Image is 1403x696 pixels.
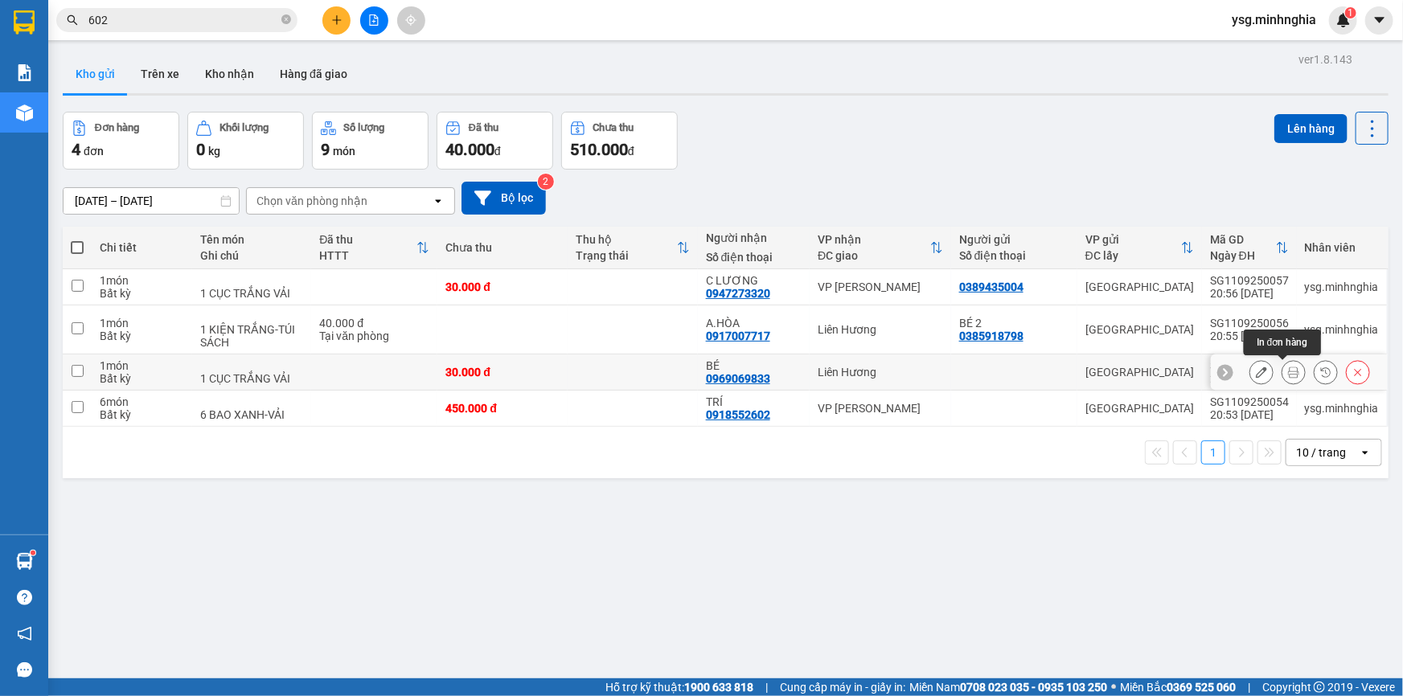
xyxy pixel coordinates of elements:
span: close-circle [281,14,291,24]
span: đ [494,145,501,158]
div: 1 món [100,359,184,372]
div: 6 món [100,395,184,408]
button: Đã thu40.000đ [437,112,553,170]
button: plus [322,6,351,35]
div: 1 món [100,317,184,330]
div: Số điện thoại [959,249,1069,262]
span: aim [405,14,416,26]
span: món [333,145,355,158]
span: Cung cấp máy in - giấy in: [780,678,905,696]
div: Bất kỳ [100,330,184,342]
div: Tên món [200,233,303,246]
span: 0 [196,140,205,159]
b: GỬI : [GEOGRAPHIC_DATA] [7,100,279,127]
th: Toggle SortBy [311,227,437,269]
span: 510.000 [570,140,628,159]
span: 40.000 [445,140,494,159]
div: Liên Hương [818,366,943,379]
b: [PERSON_NAME] [92,10,228,31]
div: ysg.minhnghia [1305,280,1379,293]
div: Ghi chú [200,249,303,262]
div: 0947273320 [706,287,770,300]
span: 1 [1348,7,1353,18]
div: Bất kỳ [100,372,184,385]
div: Liên Hương [818,323,943,336]
strong: 1900 633 818 [684,681,753,694]
div: Chưa thu [445,241,560,254]
div: TRÍ [706,395,802,408]
div: Trạng thái [576,249,677,262]
div: SG1109250056 [1210,317,1289,330]
div: [GEOGRAPHIC_DATA] [1085,323,1194,336]
div: Bất kỳ [100,408,184,421]
div: ver 1.8.143 [1298,51,1352,68]
div: VP [PERSON_NAME] [818,402,943,415]
div: Số lượng [344,122,385,133]
span: copyright [1314,682,1325,693]
button: Lên hàng [1274,114,1348,143]
button: Khối lượng0kg [187,112,304,170]
div: Chọn văn phòng nhận [256,193,367,209]
div: BÉ [706,359,802,372]
div: Chi tiết [100,241,184,254]
img: logo.jpg [7,7,88,88]
div: A.HÒA [706,317,802,330]
svg: open [432,194,445,207]
input: Tìm tên, số ĐT hoặc mã đơn [88,11,278,29]
span: message [17,662,32,678]
span: environment [92,39,105,51]
div: 30.000 đ [445,366,560,379]
button: file-add [360,6,388,35]
div: VP gửi [1085,233,1181,246]
span: đơn [84,145,104,158]
div: 20:55 [DATE] [1210,330,1289,342]
div: Tại văn phòng [319,330,429,342]
span: Miền Bắc [1120,678,1236,696]
div: [GEOGRAPHIC_DATA] [1085,280,1194,293]
span: Miền Nam [909,678,1107,696]
span: file-add [368,14,379,26]
span: kg [208,145,220,158]
th: Toggle SortBy [1202,227,1297,269]
div: 0385918798 [959,330,1024,342]
div: Đã thu [469,122,498,133]
div: Khối lượng [219,122,269,133]
div: Ngày ĐH [1210,249,1276,262]
button: Hàng đã giao [267,55,360,93]
sup: 2 [538,174,554,190]
div: 20:56 [DATE] [1210,287,1289,300]
div: 10 / trang [1296,444,1346,461]
div: Mã GD [1210,233,1276,246]
div: C LƯƠNG [706,274,802,287]
li: 02523854854 [7,55,306,76]
div: 6 BAO XANH-VẢI [200,408,303,421]
div: SG1109250055 [1210,359,1289,372]
div: ĐC giao [818,249,930,262]
span: | [1248,678,1250,696]
sup: 1 [31,551,35,555]
strong: 0708 023 035 - 0935 103 250 [960,681,1107,694]
img: warehouse-icon [16,104,33,121]
div: Người gửi [959,233,1069,246]
button: 1 [1201,440,1225,465]
img: warehouse-icon [16,553,33,570]
button: Đơn hàng4đơn [63,112,179,170]
div: Thu hộ [576,233,677,246]
div: 0969069833 [706,372,770,385]
div: Nhân viên [1305,241,1379,254]
div: HTTT [319,249,416,262]
img: solution-icon [16,64,33,81]
img: logo-vxr [14,10,35,35]
span: Hỗ trợ kỹ thuật: [605,678,753,696]
span: search [67,14,78,26]
div: 40.000 đ [319,317,429,330]
div: 0917007717 [706,330,770,342]
div: 20:54 [DATE] [1210,372,1289,385]
div: ysg.minhnghia [1305,402,1379,415]
img: icon-new-feature [1336,13,1351,27]
div: Người nhận [706,231,802,244]
div: In đơn hàng [1244,330,1321,355]
div: SG1109250057 [1210,274,1289,287]
span: question-circle [17,590,32,605]
button: caret-down [1365,6,1393,35]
